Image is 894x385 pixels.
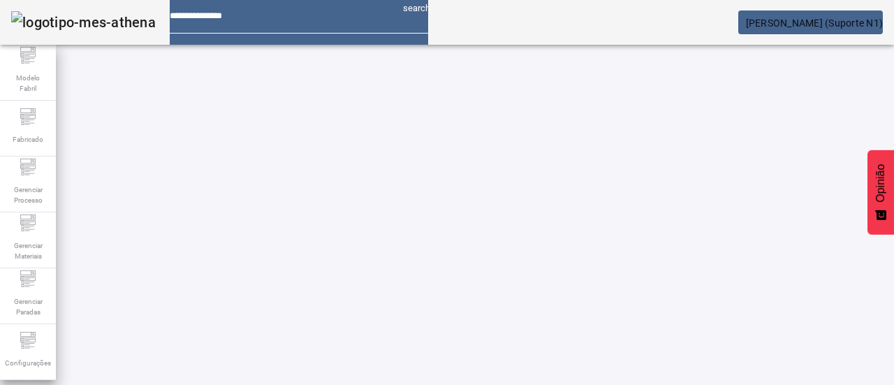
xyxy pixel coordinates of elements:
[746,17,884,29] font: [PERSON_NAME] (Suporte N1)
[14,242,43,260] font: Gerenciar Materiais
[867,150,894,235] button: Feedback - Mostrar pesquisa
[874,164,886,203] font: Opinião
[11,11,156,34] img: logotipo-mes-athena
[5,359,51,367] font: Configurações
[14,186,43,204] font: Gerenciar Processo
[16,74,40,92] font: Modelo Fabril
[14,298,43,316] font: Gerenciar Paradas
[13,136,43,143] font: Fabricado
